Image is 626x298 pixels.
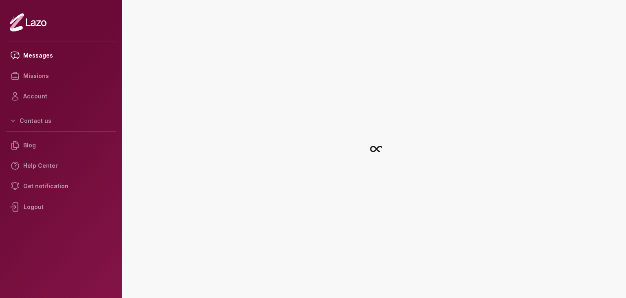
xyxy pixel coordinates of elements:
a: Help Center [7,156,116,176]
a: Messages [7,45,116,66]
a: Account [7,86,116,107]
div: Logout [7,196,116,218]
a: Missions [7,66,116,86]
a: Get notification [7,176,116,196]
a: Blog [7,135,116,156]
button: Contact us [7,113,116,128]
